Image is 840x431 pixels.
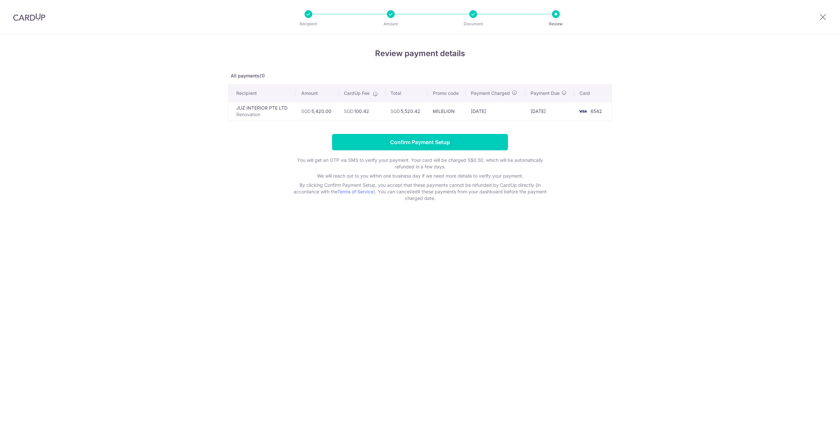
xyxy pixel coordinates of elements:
a: Terms of Service [337,189,373,194]
th: Promo code [428,85,466,102]
p: All payments(1) [228,73,612,79]
p: Amount [367,21,415,27]
p: Document [449,21,497,27]
img: <span class="translation_missing" title="translation missing: en.account_steps.new_confirm_form.b... [576,107,589,115]
input: Confirm Payment Setup [332,134,508,150]
p: We will reach out to you within one business day if we need more details to verify your payment. [289,173,551,179]
th: Amount [296,85,339,102]
th: Card [574,85,612,102]
p: By clicking Confirm Payment Setup, you accept that these payments cannot be refunded by CardUp di... [289,182,551,202]
span: SGD [344,108,353,114]
span: Payment Charged [471,90,510,97]
p: Renovation [236,111,291,118]
h4: Review payment details [228,48,612,59]
td: MILELION [428,102,466,120]
span: CardUp Fee [344,90,369,97]
p: Recipient [284,21,333,27]
td: 5,420.00 [296,102,339,120]
td: JUZ INTERIOR PTE LTD [228,102,296,120]
p: Review [532,21,580,27]
th: Recipient [228,85,296,102]
span: SGD [301,108,311,114]
td: [DATE] [525,102,574,120]
p: You will get an OTP via SMS to verify your payment. Your card will be charged S$0.50, which will ... [289,157,551,170]
td: 100.42 [339,102,386,120]
span: SGD [390,108,400,114]
span: 6542 [591,108,602,114]
span: Payment Due [531,90,559,97]
td: 5,520.42 [385,102,428,120]
th: Total [385,85,428,102]
img: CardUp [13,13,45,21]
td: [DATE] [466,102,525,120]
